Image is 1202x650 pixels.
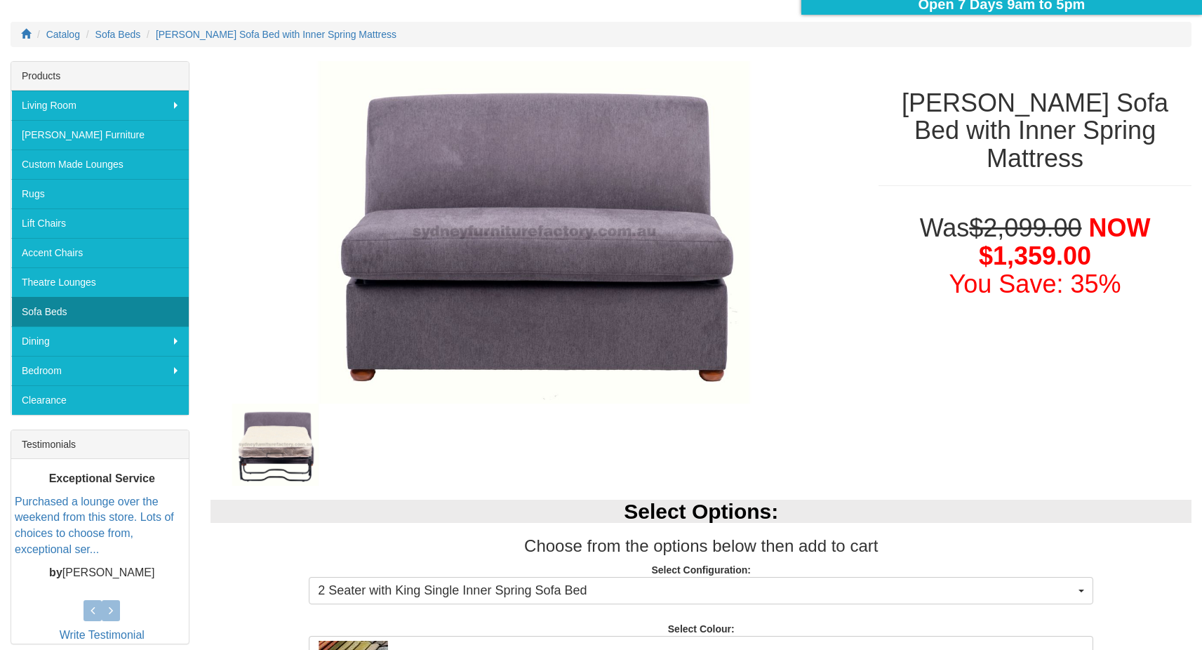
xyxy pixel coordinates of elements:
a: Sofa Beds [95,29,141,40]
a: Theatre Lounges [11,267,189,297]
a: Clearance [11,385,189,415]
h1: [PERSON_NAME] Sofa Bed with Inner Spring Mattress [879,89,1191,173]
a: Rugs [11,179,189,208]
a: Bedroom [11,356,189,385]
font: You Save: 35% [949,270,1121,298]
span: NOW $1,359.00 [979,213,1151,270]
a: [PERSON_NAME] Furniture [11,120,189,150]
a: [PERSON_NAME] Sofa Bed with Inner Spring Mattress [156,29,396,40]
del: $2,099.00 [969,213,1081,242]
a: Catalog [46,29,80,40]
a: Accent Chairs [11,238,189,267]
div: Products [11,62,189,91]
a: Dining [11,326,189,356]
div: Testimonials [11,430,189,459]
span: 2 Seater with King Single Inner Spring Sofa Bed [318,582,1075,600]
a: Custom Made Lounges [11,150,189,179]
b: by [49,566,62,578]
a: Living Room [11,91,189,120]
a: Purchased a lounge over the weekend from this store. Lots of choices to choose from, exceptional ... [15,496,174,556]
b: Select Options: [624,500,778,523]
a: Sofa Beds [11,297,189,326]
h3: Choose from the options below then add to cart [211,537,1191,555]
strong: Select Colour: [668,623,735,635]
b: Exceptional Service [49,472,155,484]
strong: Select Configuration: [651,564,751,576]
a: Write Testimonial [60,629,145,641]
p: [PERSON_NAME] [15,565,189,581]
button: 2 Seater with King Single Inner Spring Sofa Bed [309,577,1093,605]
a: Lift Chairs [11,208,189,238]
h1: Was [879,214,1191,298]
